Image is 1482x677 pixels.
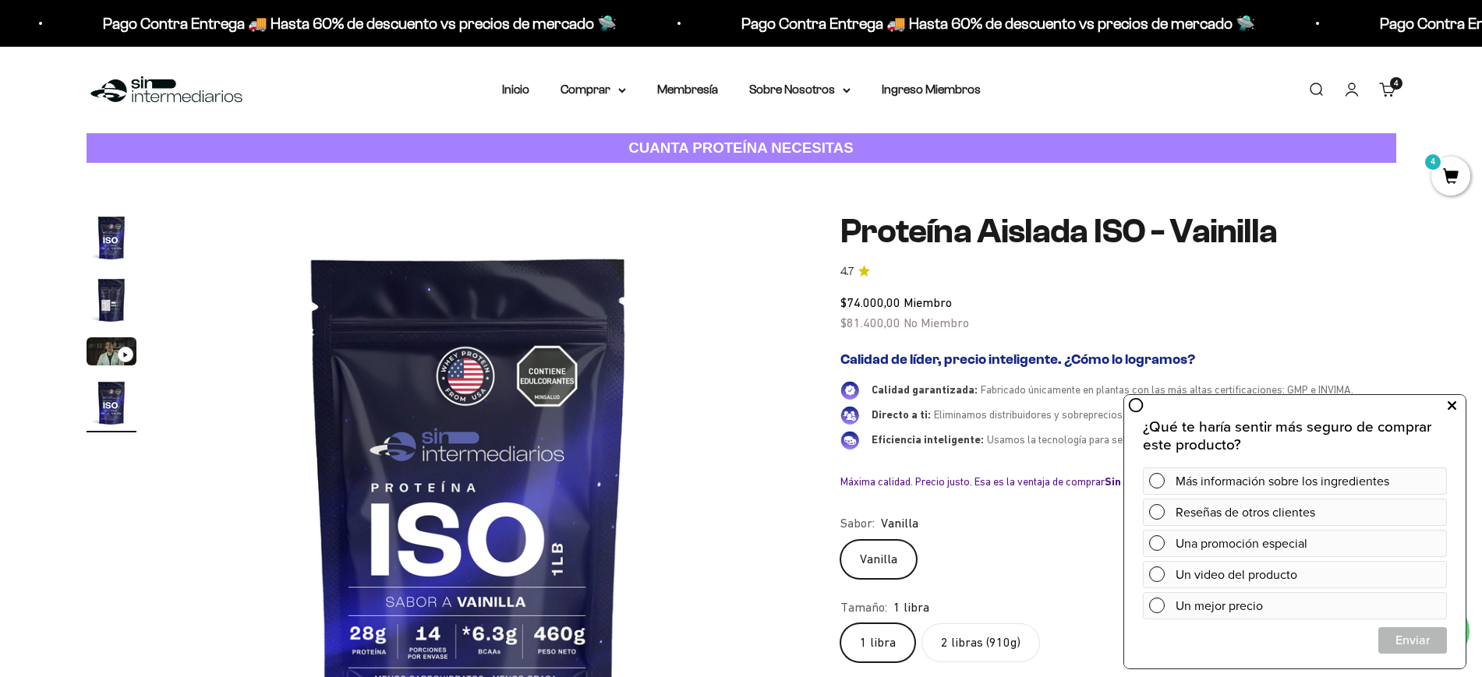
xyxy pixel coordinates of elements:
[840,263,1396,280] a: 4.74.7 de 5.0 estrellas
[628,139,854,156] strong: CUANTA PROTEÍNA NECESITAS
[840,381,859,400] img: Calidad garantizada
[840,598,887,618] legend: Tamaño:
[872,383,978,396] span: Calidad garantizada:
[840,513,875,534] legend: Sabor:
[87,275,136,330] button: Ir al artículo 2
[893,598,929,618] span: 1 libra
[1431,169,1470,186] a: 4
[87,213,136,263] img: Proteína Aislada ISO - Vainilla
[87,378,136,432] button: Ir al artículo 4
[87,213,136,267] button: Ir al artículo 1
[840,431,859,450] img: Eficiencia inteligente
[934,408,1328,421] span: Eliminamos distribuidores y sobreprecios para darte la máxima calidad al mejor precio.
[872,408,931,421] span: Directo a ti:
[87,275,136,325] img: Proteína Aislada ISO - Vainilla
[87,378,136,428] img: Proteína Aislada ISO - Vainilla
[882,83,981,96] a: Ingreso Miembros
[840,316,900,330] span: $81.400,00
[840,351,1396,368] h2: Calidad de líder, precio inteligente. ¿Cómo lo logramos?
[981,383,1353,396] span: Fabricado únicamente en plantas con las más altas certificaciones: GMP e INVIMA.
[840,295,900,309] span: $74.000,00
[749,79,851,100] summary: Sobre Nosotros
[881,513,918,534] span: Vanilla
[872,433,984,446] span: Eficiencia inteligente:
[840,263,854,280] span: 4.7
[100,11,614,36] p: Pago Contra Entrega 🚚 Hasta 60% de descuento vs precios de mercado 🛸
[1124,393,1466,668] iframe: zigpoll-iframe
[1394,79,1398,87] span: 4
[87,133,1396,164] a: CUANTA PROTEÍNA NECESITAS
[840,474,1396,488] div: Máxima calidad. Precio justo. Esa es la ventaja de comprar
[904,316,969,330] span: No Miembro
[561,79,626,100] summary: Comprar
[840,406,859,425] img: Directo a ti
[904,295,952,309] span: Miembro
[840,213,1396,250] h1: Proteína Aislada ISO - Vainilla
[502,83,529,96] a: Inicio
[657,83,718,96] a: Membresía
[87,337,136,370] button: Ir al artículo 3
[738,11,1252,36] p: Pago Contra Entrega 🚚 Hasta 60% de descuento vs precios de mercado 🛸
[987,433,1354,446] span: Usamos la tecnología para ser eficientes. Pagas por el producto, no por oficinas.
[1424,153,1442,171] mark: 4
[1105,475,1203,488] b: Sin Intermediarios.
